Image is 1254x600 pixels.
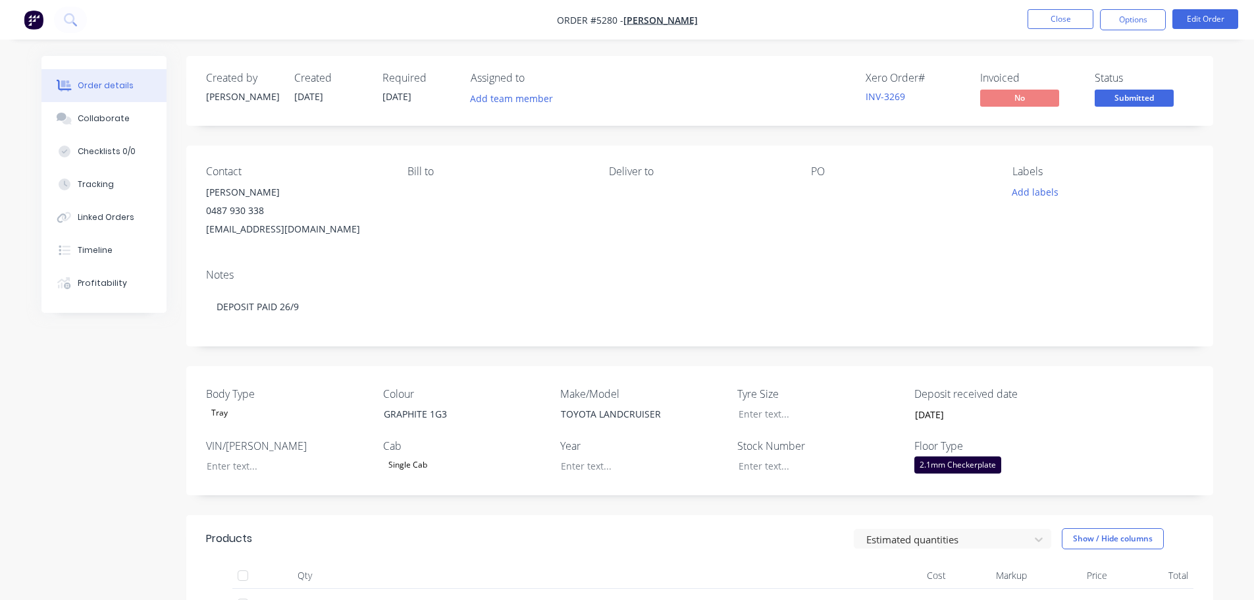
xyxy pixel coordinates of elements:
button: Add labels [1005,183,1066,201]
button: Profitability [41,267,167,300]
div: Checklists 0/0 [78,146,136,157]
span: No [980,90,1059,106]
img: Factory [24,10,43,30]
div: TOYOTA LANDCRUISER [550,404,715,423]
div: Required [382,72,455,84]
button: Tracking [41,168,167,201]
a: INV-3269 [866,90,905,103]
div: Cost [871,562,952,589]
label: Year [560,438,725,454]
span: Order #5280 - [557,14,623,26]
div: [PERSON_NAME] [206,90,278,103]
button: Edit Order [1172,9,1238,29]
div: [PERSON_NAME] [206,183,386,202]
div: GRAPHITE 1G3 [373,404,538,423]
label: Body Type [206,386,371,402]
span: [DATE] [382,90,411,103]
div: 0487 930 338 [206,202,386,220]
div: Labels [1012,165,1193,178]
div: Notes [206,269,1193,281]
label: Tyre Size [737,386,902,402]
div: DEPOSIT PAID 26/9 [206,286,1193,327]
button: Show / Hide columns [1062,528,1164,549]
button: Checklists 0/0 [41,135,167,168]
div: Products [206,531,252,547]
div: Status [1095,72,1193,84]
label: Cab [383,438,548,454]
div: [EMAIL_ADDRESS][DOMAIN_NAME] [206,220,386,238]
div: Bill to [407,165,588,178]
div: Timeline [78,244,113,256]
a: [PERSON_NAME] [623,14,698,26]
input: Enter date [906,405,1070,425]
div: Total [1112,562,1193,589]
label: Make/Model [560,386,725,402]
div: Single Cab [383,456,432,474]
div: PO [811,165,991,178]
div: Assigned to [471,72,602,84]
div: Collaborate [78,113,130,124]
button: Linked Orders [41,201,167,234]
button: Add team member [463,90,560,107]
div: Deliver to [609,165,789,178]
div: Created by [206,72,278,84]
button: Collaborate [41,102,167,135]
button: Add team member [471,90,560,107]
label: Deposit received date [914,386,1079,402]
button: Submitted [1095,90,1174,109]
div: Tray [206,404,233,422]
div: Price [1032,562,1113,589]
div: [PERSON_NAME]0487 930 338[EMAIL_ADDRESS][DOMAIN_NAME] [206,183,386,238]
button: Options [1100,9,1166,30]
label: Stock Number [737,438,902,454]
div: Xero Order # [866,72,964,84]
div: Qty [265,562,344,589]
div: Profitability [78,277,127,289]
label: Floor Type [914,438,1079,454]
div: Order details [78,80,134,92]
span: [DATE] [294,90,323,103]
label: Colour [383,386,548,402]
button: Timeline [41,234,167,267]
div: Created [294,72,367,84]
button: Close [1028,9,1093,29]
div: Tracking [78,178,114,190]
span: Submitted [1095,90,1174,106]
div: Contact [206,165,386,178]
div: Linked Orders [78,211,134,223]
button: Order details [41,69,167,102]
div: Invoiced [980,72,1079,84]
div: Markup [951,562,1032,589]
label: VIN/[PERSON_NAME] [206,438,371,454]
div: 2.1mm Checkerplate [914,456,1001,474]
